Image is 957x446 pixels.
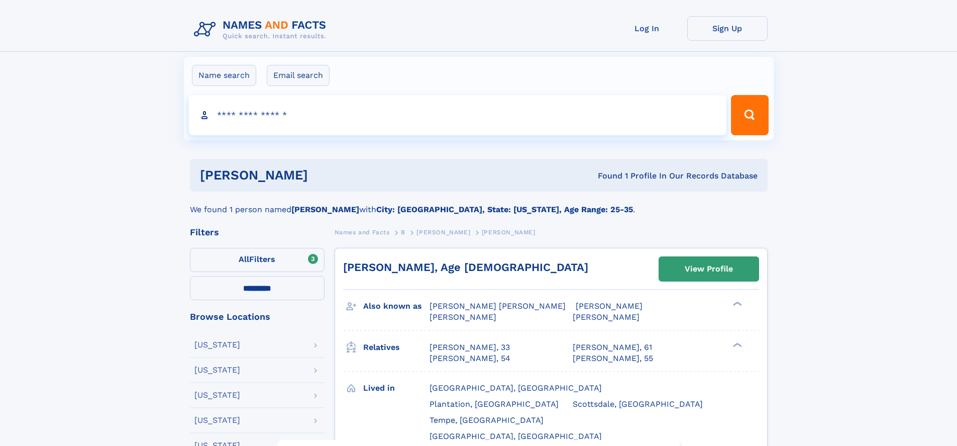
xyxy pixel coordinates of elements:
[190,192,768,216] div: We found 1 person named with .
[430,415,544,425] span: Tempe, [GEOGRAPHIC_DATA]
[573,399,703,409] span: Scottsdale, [GEOGRAPHIC_DATA]
[291,205,359,214] b: [PERSON_NAME]
[192,65,256,86] label: Name search
[335,226,390,238] a: Names and Facts
[430,301,566,311] span: [PERSON_NAME] [PERSON_NAME]
[189,95,727,135] input: search input
[363,380,430,397] h3: Lived in
[430,312,496,322] span: [PERSON_NAME]
[659,257,759,281] a: View Profile
[730,301,742,307] div: ❯
[576,301,643,311] span: [PERSON_NAME]
[190,312,325,321] div: Browse Locations
[376,205,633,214] b: City: [GEOGRAPHIC_DATA], State: [US_STATE], Age Range: 25-35
[194,416,240,424] div: [US_STATE]
[416,229,470,236] span: [PERSON_NAME]
[573,342,652,353] a: [PERSON_NAME], 61
[430,383,602,393] span: [GEOGRAPHIC_DATA], [GEOGRAPHIC_DATA]
[687,16,768,41] a: Sign Up
[730,341,742,348] div: ❯
[430,399,559,409] span: Plantation, [GEOGRAPHIC_DATA]
[194,341,240,349] div: [US_STATE]
[190,248,325,272] label: Filters
[343,261,588,274] a: [PERSON_NAME], Age [DEMOGRAPHIC_DATA]
[430,353,510,364] a: [PERSON_NAME], 54
[453,170,758,182] div: Found 1 Profile In Our Records Database
[416,226,470,238] a: [PERSON_NAME]
[401,226,405,238] a: B
[430,431,602,441] span: [GEOGRAPHIC_DATA], [GEOGRAPHIC_DATA]
[200,169,453,182] h1: [PERSON_NAME]
[190,16,335,43] img: Logo Names and Facts
[607,16,687,41] a: Log In
[731,95,768,135] button: Search Button
[363,339,430,356] h3: Relatives
[430,342,510,353] a: [PERSON_NAME], 33
[363,298,430,315] h3: Also known as
[685,257,733,281] div: View Profile
[573,312,640,322] span: [PERSON_NAME]
[573,353,653,364] a: [PERSON_NAME], 55
[267,65,330,86] label: Email search
[194,391,240,399] div: [US_STATE]
[482,229,536,236] span: [PERSON_NAME]
[401,229,405,236] span: B
[190,228,325,237] div: Filters
[239,254,249,264] span: All
[194,366,240,374] div: [US_STATE]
